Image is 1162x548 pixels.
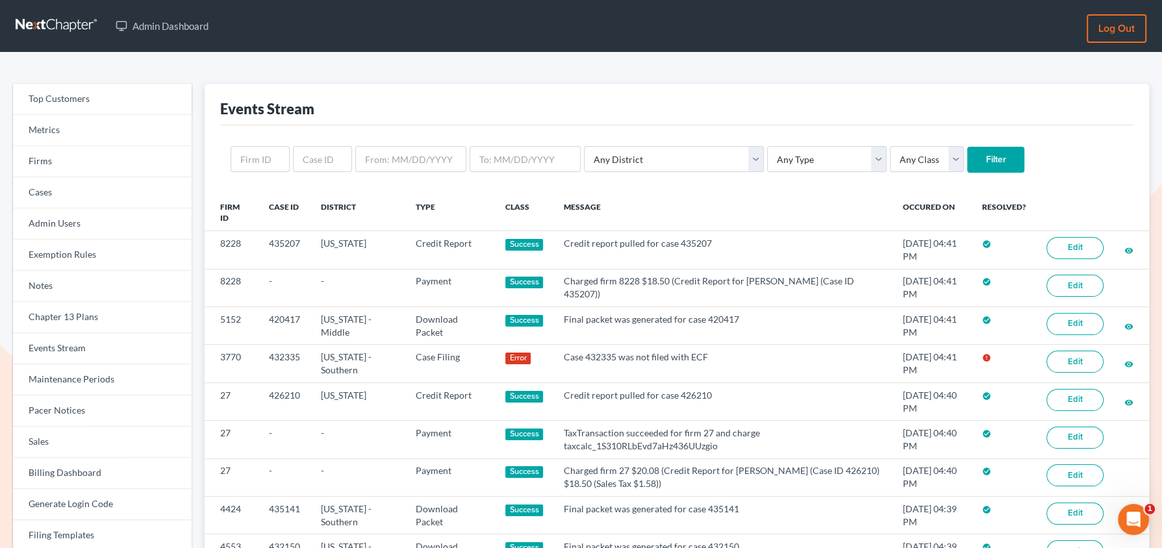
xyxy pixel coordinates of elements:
[505,429,543,440] div: Success
[13,177,192,208] a: Cases
[1046,351,1104,373] a: Edit
[553,231,892,269] td: Credit report pulled for case 435207
[205,421,259,458] td: 27
[553,458,892,496] td: Charged firm 27 $20.08 (Credit Report for [PERSON_NAME] (Case ID 426210) $18.50 (Sales Tax $1.58))
[1124,358,1133,369] a: visibility
[982,505,991,514] i: check_circle
[553,269,892,306] td: Charged firm 8228 $18.50 (Credit Report for [PERSON_NAME] (Case ID 435207))
[259,497,310,534] td: 435141
[553,497,892,534] td: Final packet was generated for case 435141
[505,239,543,251] div: Success
[892,382,972,420] td: [DATE] 04:40 PM
[355,146,466,172] input: From: MM/DD/YYYY
[1124,244,1133,255] a: visibility
[220,99,314,118] div: Events Stream
[505,315,543,327] div: Success
[982,467,991,476] i: check_circle
[892,307,972,345] td: [DATE] 04:41 PM
[205,345,259,382] td: 3770
[892,458,972,496] td: [DATE] 04:40 PM
[13,489,192,520] a: Generate Login Code
[13,364,192,395] a: Maintenance Periods
[310,231,405,269] td: [US_STATE]
[982,240,991,249] i: check_circle
[205,458,259,496] td: 27
[405,269,495,306] td: Payment
[310,269,405,306] td: -
[310,307,405,345] td: [US_STATE] - Middle
[982,353,991,362] i: error
[1124,246,1133,255] i: visibility
[205,231,259,269] td: 8228
[13,208,192,240] a: Admin Users
[405,382,495,420] td: Credit Report
[13,395,192,427] a: Pacer Notices
[310,382,405,420] td: [US_STATE]
[1144,504,1155,514] span: 1
[259,345,310,382] td: 432335
[1046,427,1104,449] a: Edit
[505,466,543,478] div: Success
[553,193,892,231] th: Message
[1046,464,1104,486] a: Edit
[310,458,405,496] td: -
[259,421,310,458] td: -
[205,382,259,420] td: 27
[13,240,192,271] a: Exemption Rules
[892,421,972,458] td: [DATE] 04:40 PM
[505,504,543,516] div: Success
[982,316,991,325] i: check_circle
[13,458,192,489] a: Billing Dashboard
[505,277,543,288] div: Success
[982,429,991,438] i: check_circle
[13,302,192,333] a: Chapter 13 Plans
[13,427,192,458] a: Sales
[892,497,972,534] td: [DATE] 04:39 PM
[553,421,892,458] td: TaxTransaction succeeded for firm 27 and charge taxcalc_1S310RLbEvd7aHz436UUzgio
[405,231,495,269] td: Credit Report
[405,193,495,231] th: Type
[13,271,192,302] a: Notes
[405,458,495,496] td: Payment
[405,345,495,382] td: Case Filing
[293,146,352,172] input: Case ID
[405,307,495,345] td: Download Packet
[892,231,972,269] td: [DATE] 04:41 PM
[1046,313,1104,335] a: Edit
[310,497,405,534] td: [US_STATE] - Southern
[310,421,405,458] td: -
[1124,322,1133,331] i: visibility
[1087,14,1146,43] a: Log out
[505,391,543,403] div: Success
[892,345,972,382] td: [DATE] 04:41 PM
[310,345,405,382] td: [US_STATE] - Southern
[205,497,259,534] td: 4424
[205,269,259,306] td: 8228
[1046,237,1104,259] a: Edit
[892,193,972,231] th: Occured On
[205,193,259,231] th: Firm ID
[553,307,892,345] td: Final packet was generated for case 420417
[259,269,310,306] td: -
[982,392,991,401] i: check_circle
[1118,504,1149,535] iframe: Intercom live chat
[1124,320,1133,331] a: visibility
[553,382,892,420] td: Credit report pulled for case 426210
[13,333,192,364] a: Events Stream
[495,193,553,231] th: Class
[259,231,310,269] td: 435207
[310,193,405,231] th: District
[982,277,991,286] i: check_circle
[259,458,310,496] td: -
[1046,275,1104,297] a: Edit
[470,146,581,172] input: To: MM/DD/YYYY
[1046,503,1104,525] a: Edit
[259,382,310,420] td: 426210
[972,193,1036,231] th: Resolved?
[1124,396,1133,407] a: visibility
[405,497,495,534] td: Download Packet
[1046,389,1104,411] a: Edit
[259,307,310,345] td: 420417
[109,14,215,38] a: Admin Dashboard
[892,269,972,306] td: [DATE] 04:41 PM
